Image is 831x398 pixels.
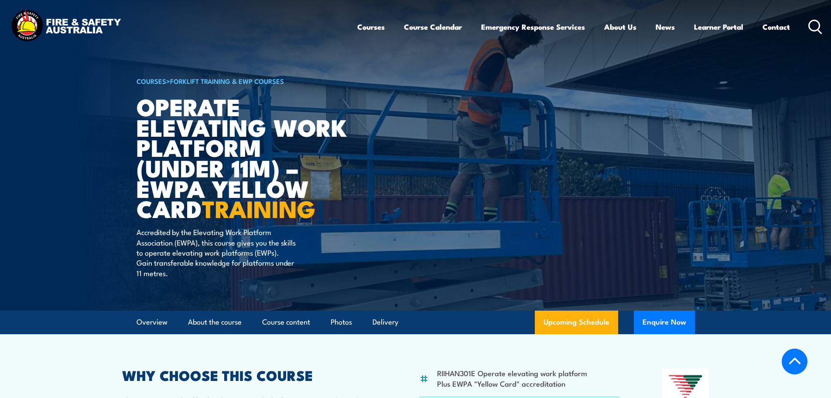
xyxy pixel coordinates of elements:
[170,76,284,86] a: Forklift Training & EWP Courses
[634,311,695,334] button: Enquire Now
[656,15,675,38] a: News
[373,311,398,334] a: Delivery
[694,15,743,38] a: Learner Portal
[763,15,790,38] a: Contact
[437,368,587,378] li: RIIHAN301E Operate elevating work platform
[331,311,352,334] a: Photos
[137,311,168,334] a: Overview
[122,369,377,381] h2: WHY CHOOSE THIS COURSE
[262,311,310,334] a: Course content
[604,15,636,38] a: About Us
[137,96,352,218] h1: Operate Elevating Work Platform (under 11m) – EWPA Yellow Card
[137,76,352,86] h6: >
[137,227,296,278] p: Accredited by the Elevating Work Platform Association (EWPA), this course gives you the skills to...
[535,311,618,334] a: Upcoming Schedule
[481,15,585,38] a: Emergency Response Services
[188,311,242,334] a: About the course
[137,76,166,86] a: COURSES
[404,15,462,38] a: Course Calendar
[357,15,385,38] a: Courses
[202,190,315,226] strong: TRAINING
[437,378,587,388] li: Plus EWPA "Yellow Card" accreditation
